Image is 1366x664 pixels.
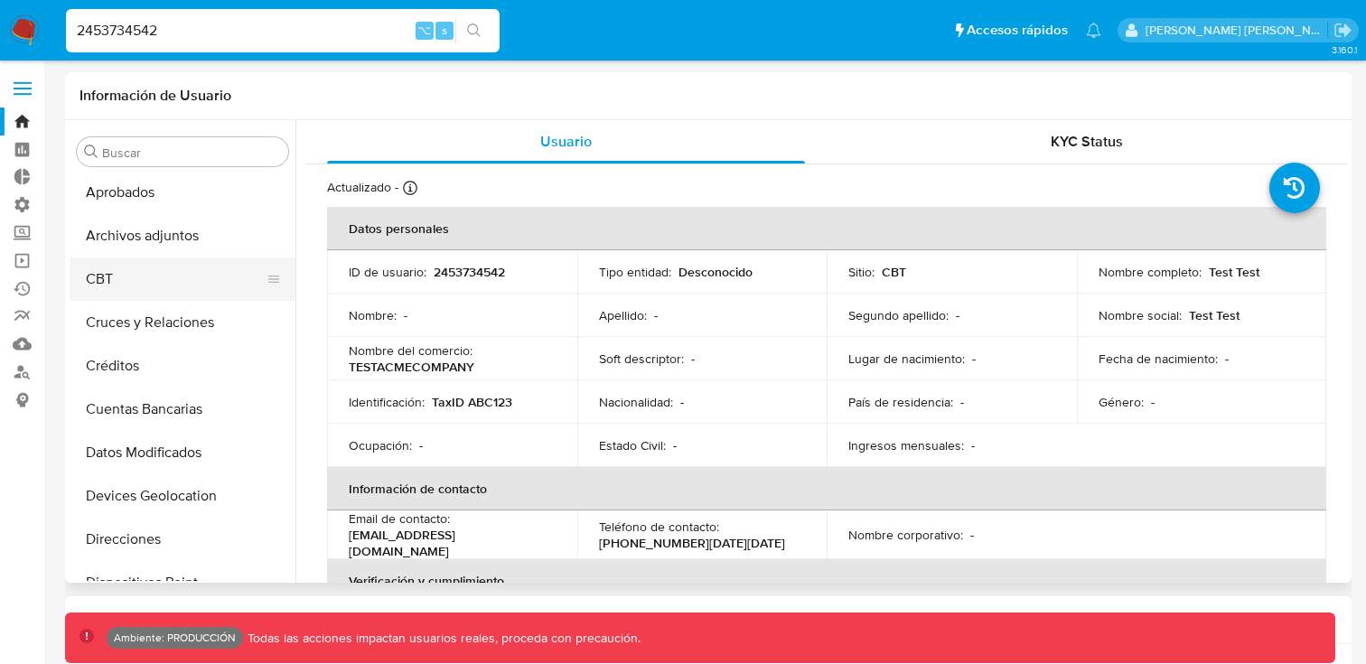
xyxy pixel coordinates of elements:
[882,264,906,280] p: CBT
[349,527,548,559] p: [EMAIL_ADDRESS][DOMAIN_NAME]
[70,344,295,388] button: Créditos
[1099,351,1218,367] p: Fecha de nacimiento :
[691,351,695,367] p: -
[327,207,1326,250] th: Datos personales
[434,264,505,280] p: 2453734542
[114,634,236,641] p: Ambiente: PRODUCCIÓN
[599,394,673,410] p: Nacionalidad :
[971,437,975,454] p: -
[327,467,1326,510] th: Información de contacto
[960,394,964,410] p: -
[673,437,677,454] p: -
[349,264,426,280] p: ID de usuario :
[1209,264,1259,280] p: Test Test
[848,437,964,454] p: Ingresos mensuales :
[70,214,295,257] button: Archivos adjuntos
[1225,351,1229,367] p: -
[678,264,753,280] p: Desconocido
[417,22,431,39] span: ⌥
[70,257,281,301] button: CBT
[349,307,397,323] p: Nombre :
[540,131,592,152] span: Usuario
[972,351,976,367] p: -
[70,171,295,214] button: Aprobados
[70,474,295,518] button: Devices Geolocation
[599,519,719,535] p: Teléfono de contacto :
[1051,131,1123,152] span: KYC Status
[599,351,684,367] p: Soft descriptor :
[848,307,949,323] p: Segundo apellido :
[243,630,641,647] p: Todas las acciones impactan usuarios reales, proceda con precaución.
[349,394,425,410] p: Identificación :
[70,388,295,431] button: Cuentas Bancarias
[848,527,963,543] p: Nombre corporativo :
[327,559,1326,603] th: Verificación y cumplimiento
[349,342,472,359] p: Nombre del comercio :
[599,307,647,323] p: Apellido :
[349,437,412,454] p: Ocupación :
[349,359,474,375] p: TESTACMECOMPANY
[848,264,875,280] p: Sitio :
[654,307,658,323] p: -
[848,394,953,410] p: País de residencia :
[80,611,1337,629] h1: Contactos
[70,561,295,604] button: Dispositivos Point
[1189,307,1240,323] p: Test Test
[599,535,785,551] p: [PHONE_NUMBER][DATE][DATE]
[1099,264,1202,280] p: Nombre completo :
[599,264,671,280] p: Tipo entidad :
[599,437,666,454] p: Estado Civil :
[84,145,98,159] button: Buscar
[327,179,398,196] p: Actualizado -
[455,18,492,43] button: search-icon
[432,394,512,410] p: TaxID ABC123
[956,307,959,323] p: -
[80,87,231,105] h1: Información de Usuario
[970,527,974,543] p: -
[1099,307,1182,323] p: Nombre social :
[1099,394,1144,410] p: Género :
[70,431,295,474] button: Datos Modificados
[349,510,450,527] p: Email de contacto :
[419,437,423,454] p: -
[442,22,447,39] span: s
[404,307,407,323] p: -
[967,21,1068,40] span: Accesos rápidos
[1333,21,1352,40] a: Salir
[102,145,281,161] input: Buscar
[66,19,500,42] input: Buscar usuario o caso...
[70,301,295,344] button: Cruces y Relaciones
[1151,394,1155,410] p: -
[1146,22,1328,39] p: victor.david@mercadolibre.com.co
[680,394,684,410] p: -
[70,518,295,561] button: Direcciones
[848,351,965,367] p: Lugar de nacimiento :
[1086,23,1101,38] a: Notificaciones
